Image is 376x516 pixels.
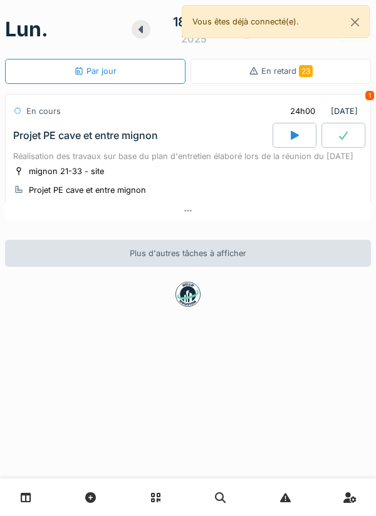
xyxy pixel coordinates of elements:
button: Close [341,6,369,39]
div: Projet PE cave et entre mignon [13,130,158,142]
div: Réalisation des travaux sur base du plan d'entretien élaboré lors de la réunion du [DATE] [13,150,363,162]
div: Par jour [74,65,117,77]
div: Plus d'autres tâches à afficher [5,240,371,267]
div: 24h00 [290,105,315,117]
div: En cours [26,105,61,117]
span: 23 [299,65,313,77]
h1: lun. [5,18,48,41]
div: 1 [365,91,374,100]
div: [DATE] [279,100,363,123]
span: En retard [261,66,313,76]
div: Vous êtes déjà connecté(e). [182,5,370,38]
div: 18 août [173,13,216,31]
div: Projet PE cave et entre mignon [29,184,146,196]
div: 2025 [181,31,207,46]
div: mignon 21-33 - site [29,165,104,177]
img: badge-BVDL4wpA.svg [175,282,201,307]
